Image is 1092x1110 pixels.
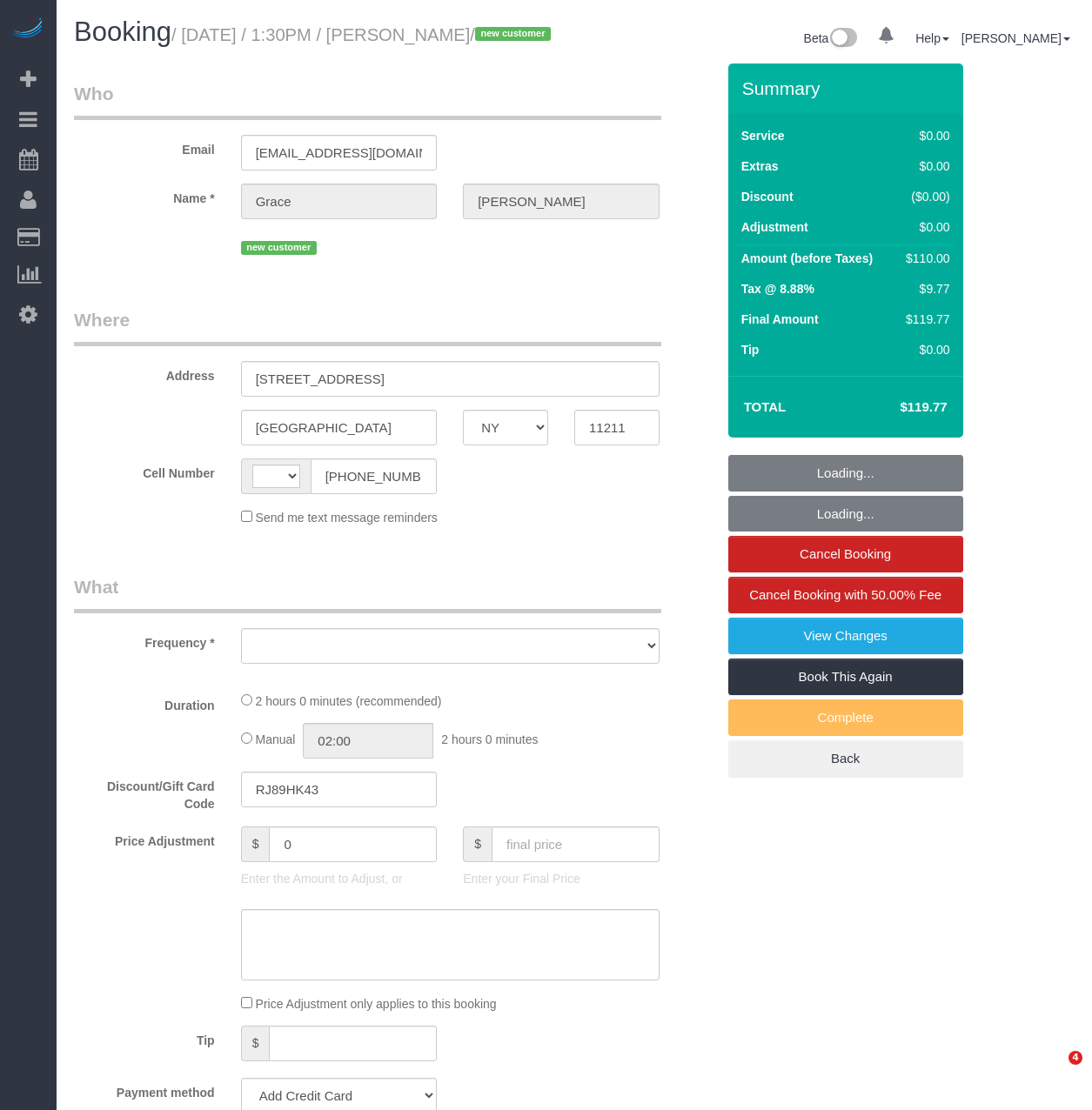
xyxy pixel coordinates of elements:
label: Discount [741,188,794,205]
label: Extras [741,157,779,175]
label: Address [61,361,228,384]
label: Tip [741,341,760,358]
span: $ [241,826,270,862]
input: Last Name [463,184,660,219]
label: Email [61,135,228,158]
h4: $119.77 [847,400,947,415]
span: Manual [256,732,296,746]
a: [PERSON_NAME] [961,31,1070,45]
span: Cancel Booking with 50.00% Fee [749,587,941,602]
label: Amount (before Taxes) [741,250,873,267]
div: $119.77 [899,311,949,328]
input: Email [241,135,438,171]
span: $ [463,826,492,862]
strong: Total [744,399,787,414]
span: new customer [475,27,551,41]
div: $0.00 [899,218,949,236]
input: City [241,410,438,445]
img: Automaid Logo [10,17,45,42]
label: Adjustment [741,218,808,236]
small: / [DATE] / 1:30PM / [PERSON_NAME] [171,25,556,44]
span: $ [241,1026,270,1061]
input: Cell Number [311,458,438,494]
span: 4 [1069,1051,1082,1065]
label: Tax @ 8.88% [741,280,814,298]
span: Send me text message reminders [256,511,438,525]
span: 2 hours 0 minutes (recommended) [256,694,442,708]
a: Help [915,31,949,45]
legend: What [74,574,661,613]
iframe: Intercom live chat [1033,1051,1075,1093]
a: View Changes [728,618,963,654]
input: Zip Code [574,410,660,445]
label: Service [741,127,785,144]
div: $110.00 [899,250,949,267]
label: Duration [61,691,228,714]
h3: Summary [742,78,955,98]
label: Final Amount [741,311,819,328]
label: Frequency * [61,628,228,652]
span: / [470,25,556,44]
a: Book This Again [728,659,963,695]
span: Booking [74,17,171,47]
a: Back [728,740,963,777]
div: $0.00 [899,341,949,358]
div: $9.77 [899,280,949,298]
label: Discount/Gift Card Code [61,772,228,812]
span: Price Adjustment only applies to this booking [256,997,497,1011]
p: Enter the Amount to Adjust, or [241,870,438,887]
legend: Who [74,81,661,120]
div: $0.00 [899,157,949,175]
input: First Name [241,184,438,219]
a: Cancel Booking with 50.00% Fee [728,577,963,613]
p: Enter your Final Price [463,870,660,887]
div: $0.00 [899,127,949,144]
a: Beta [804,31,858,45]
input: final price [492,826,660,862]
div: ($0.00) [899,188,949,205]
label: Price Adjustment [61,826,228,850]
label: Tip [61,1026,228,1049]
legend: Where [74,307,661,346]
label: Payment method [61,1078,228,1101]
img: New interface [828,28,857,50]
span: 2 hours 0 minutes [441,732,538,746]
a: Cancel Booking [728,536,963,572]
label: Cell Number [61,458,228,482]
span: new customer [241,241,317,255]
label: Name * [61,184,228,207]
